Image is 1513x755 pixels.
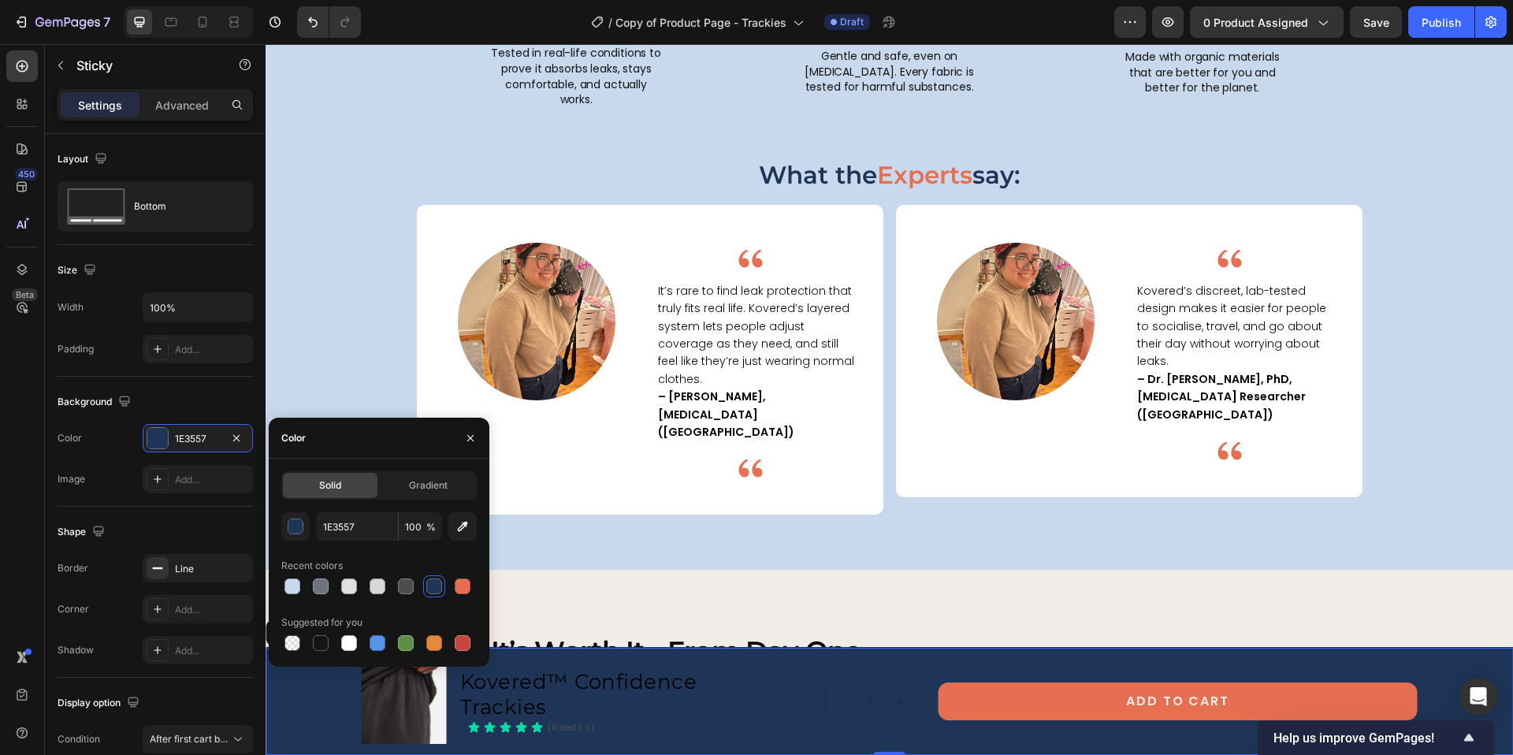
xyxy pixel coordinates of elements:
[58,260,99,281] div: Size
[949,391,980,422] img: gempages_580925231405728264-1c4e44dd-028b-4bdc-ab52-ce91a6a56fcb.svg
[319,478,341,493] span: Solid
[849,6,1025,52] p: Made with organic materials that are better for you and better for the planet.
[103,13,110,32] p: 7
[175,562,249,576] div: Line
[470,199,501,230] img: gempages_580925231405728264-1c4e44dd-028b-4bdc-ab52-ce91a6a56fcb.svg
[25,25,38,38] img: logo_orange.svg
[58,431,82,445] div: Color
[297,6,361,38] div: Undo/Redo
[1459,678,1497,716] div: Open Intercom Messenger
[608,14,612,31] span: /
[174,93,266,103] div: Keywords by Traffic
[58,149,110,170] div: Layout
[1203,14,1308,31] span: 0 product assigned
[872,239,1061,325] span: Kovered’s discreet, lab-tested design makes it easier for people to socialise, travel, and go abo...
[281,616,362,630] div: Suggested for you
[470,408,501,440] img: gempages_580925231405728264-1c4e44dd-028b-4bdc-ab52-ce91a6a56fcb.svg
[623,639,647,675] button: increment
[76,56,210,75] p: Sticky
[157,91,169,104] img: tab_keywords_by_traffic_grey.svg
[58,522,108,543] div: Shape
[535,5,712,51] p: Gentle and safe, even on [MEDICAL_DATA]. Every fabric is tested for harmful substances.
[316,512,398,541] input: Eg: FFFFFF
[175,603,249,617] div: Add...
[20,582,54,596] div: Sticky
[58,602,89,616] div: Corner
[192,199,350,356] img: gempages_580925231405728264-3aed6139-f324-4c04-9a3d-ffd9cdb309ea.jpg
[671,199,829,356] img: gempages_580925231405728264-3aed6139-f324-4c04-9a3d-ffd9cdb309ea.jpg
[1350,6,1402,38] button: Save
[143,293,252,322] input: Auto
[1273,731,1459,746] span: Help us improve GemPages!
[1190,6,1344,38] button: 0 product assigned
[60,93,141,103] div: Domain Overview
[707,116,755,146] span: say:
[493,116,612,146] span: What the
[155,97,209,113] p: Advanced
[150,733,243,745] span: After first cart button
[58,732,100,746] div: Condition
[281,559,343,573] div: Recent colors
[6,6,117,38] button: 7
[872,327,1040,378] strong: – Dr. [PERSON_NAME], PhD, [MEDICAL_DATA] Researcher ([GEOGRAPHIC_DATA])
[41,41,173,54] div: Domain: [DOMAIN_NAME]
[673,638,1152,676] button: Add to Cart
[25,41,38,54] img: website_grey.svg
[585,639,623,675] input: quantity
[15,168,38,180] div: 450
[58,643,94,657] div: Shadow
[58,472,85,486] div: Image
[222,2,399,63] p: Tested in real-life conditions to prove it absorbs leaks, stays comfortable, and actually works.
[1363,16,1389,29] span: Save
[151,589,600,625] h2: why it’s worth it - from day one
[58,392,134,413] div: Background
[282,679,329,689] p: (Rated 5.0)
[58,300,84,314] div: Width
[426,520,436,534] span: %
[58,342,94,356] div: Padding
[175,432,221,446] div: 1E3557
[562,639,585,675] button: decrement
[43,91,55,104] img: tab_domain_overview_orange.svg
[949,199,980,230] img: gempages_580925231405728264-1c4e44dd-028b-4bdc-ab52-ce91a6a56fcb.svg
[281,431,306,445] div: Color
[409,478,448,493] span: Gradient
[44,25,77,38] div: v 4.0.25
[58,693,143,714] div: Display option
[78,97,122,113] p: Settings
[840,15,864,29] span: Draft
[134,188,230,225] div: Bottom
[1422,14,1461,31] div: Publish
[612,116,707,146] span: Experts
[266,44,1513,755] iframe: To enrich screen reader interactions, please activate Accessibility in Grammarly extension settings
[12,288,38,301] div: Beta
[175,473,249,487] div: Add...
[175,644,249,658] div: Add...
[58,561,88,575] div: Border
[392,239,589,343] span: It’s rare to find leak protection that truly fits real life. Kovered’s layered system lets people...
[1273,728,1478,747] button: Show survey - Help us improve GemPages!
[175,343,249,357] div: Add...
[861,649,964,665] div: Add to Cart
[1408,6,1474,38] button: Publish
[143,725,253,753] button: After first cart button
[615,14,786,31] span: Copy of Product Page - Trackies
[392,344,529,396] strong: – [PERSON_NAME], [MEDICAL_DATA] ([GEOGRAPHIC_DATA])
